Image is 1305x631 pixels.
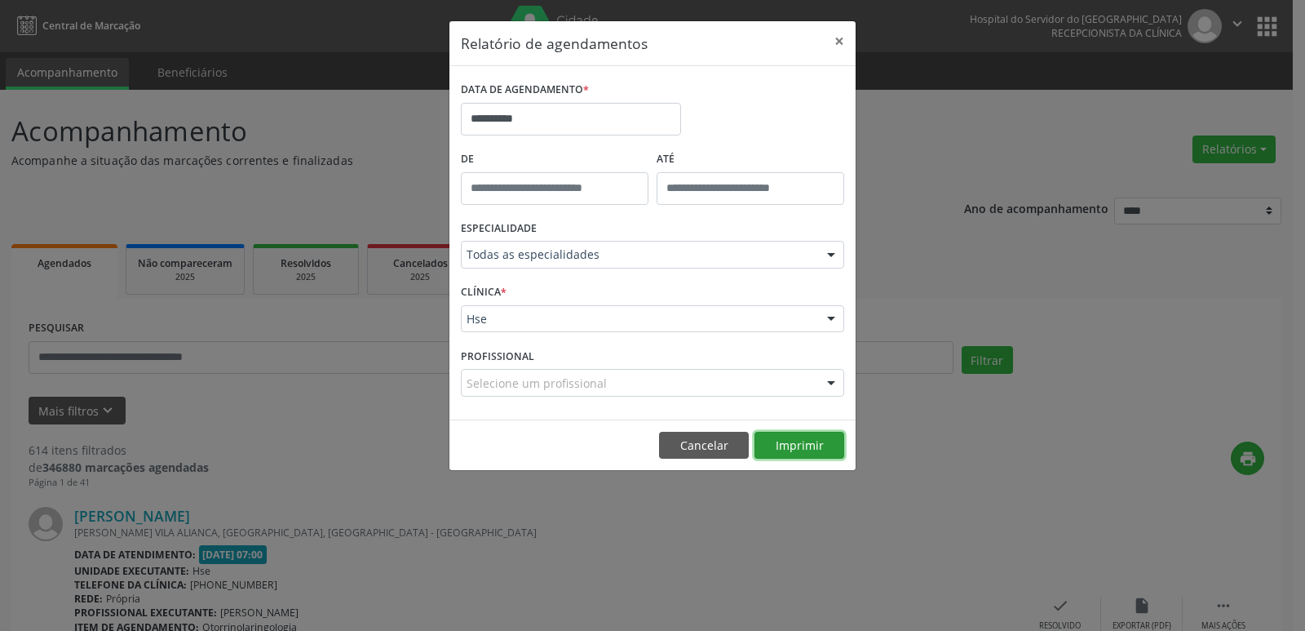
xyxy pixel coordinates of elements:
label: CLÍNICA [461,280,507,305]
span: Selecione um profissional [467,375,607,392]
span: Todas as especialidades [467,247,811,263]
button: Imprimir [754,432,844,460]
button: Cancelar [659,432,749,460]
label: ESPECIALIDADE [461,216,537,242]
label: De [461,147,648,172]
label: PROFISSIONAL [461,344,534,369]
span: Hse [467,311,811,327]
label: DATA DE AGENDAMENTO [461,78,589,103]
label: ATÉ [657,147,844,172]
button: Close [823,21,856,61]
h5: Relatório de agendamentos [461,33,648,54]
